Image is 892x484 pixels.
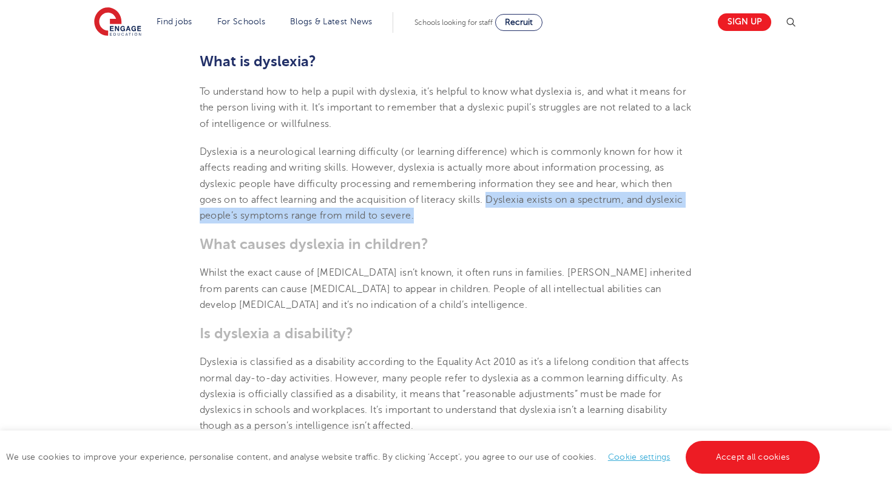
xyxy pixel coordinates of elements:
img: Engage Education [94,7,141,38]
a: Cookie settings [608,452,671,462]
b: What is dyslexia? [200,53,316,70]
span: To understand how to help a pupil with dyslexia, it’s helpful to know what dyslexia is, and what ... [200,86,692,129]
a: For Schools [217,17,265,26]
span: Schools looking for staff [414,18,493,27]
a: Accept all cookies [686,441,820,474]
b: Is dyslexia a disability? [200,325,353,342]
a: Sign up [718,13,771,31]
span: Dyslexia is classified as a disability according to the Equality Act 2010 as it’s a lifelong cond... [200,356,689,431]
span: Recruit [505,18,533,27]
a: Recruit [495,14,542,31]
a: Blogs & Latest News [290,17,373,26]
span: Dyslexia is a neurological learning difficulty (or learning difference) which is commonly known f... [200,146,683,221]
a: Find jobs [157,17,192,26]
b: What causes dyslexia in children? [200,236,428,253]
span: We use cookies to improve your experience, personalise content, and analyse website traffic. By c... [6,452,823,462]
span: Whilst the exact cause of [MEDICAL_DATA] isn’t known, it often runs in families. [PERSON_NAME] in... [200,267,692,310]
